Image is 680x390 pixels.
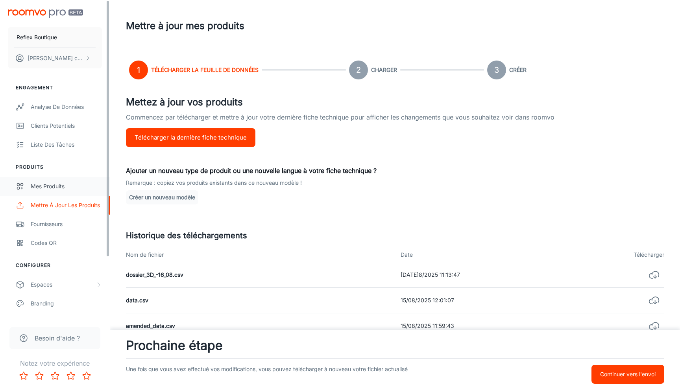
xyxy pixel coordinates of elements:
h4: Mettez à jour vos produits [126,95,664,109]
p: Reflex Boutique [17,33,57,42]
text: 3 [494,65,499,75]
h3: Prochaine étape [126,336,664,355]
div: Fournisseurs [31,220,102,228]
text: 1 [137,65,140,75]
p: Continuer vers l'envoi [600,370,656,379]
div: Analyse de données [31,103,102,111]
button: Rate 3 star [47,368,63,384]
text: 2 [356,65,361,75]
p: [PERSON_NAME] castelli [28,54,83,63]
button: [PERSON_NAME] castelli [8,48,102,68]
p: Une fois que vous avez effectué vos modifications, vous pouvez télécharger à nouveau votre fichie... [126,365,476,384]
div: Mettre à jour les produits [31,201,102,210]
p: Notez votre expérience [6,359,103,368]
th: Date [394,248,581,262]
button: Créer un nouveau modèle [126,190,198,204]
button: Continuer vers l'envoi [591,365,664,384]
div: Clients potentiels [31,121,102,130]
div: Liste des tâches [31,140,102,149]
h6: Créer [509,66,527,74]
td: dossier_3D_-16_08.csv [126,262,394,288]
span: Besoin d'aide ? [35,333,80,343]
button: Reflex Boutique [8,27,102,48]
h6: Télécharger la feuille de données [151,66,259,74]
h6: Charger [371,66,397,74]
div: Branding [31,299,102,308]
button: Rate 4 star [63,368,79,384]
button: Rate 1 star [16,368,31,384]
td: amended_data.csv [126,313,394,339]
td: data.csv [126,288,394,313]
button: Télécharger la dernière fiche technique [126,128,255,147]
p: Remarque : copiez vos produits existants dans ce nouveau modèle ! [126,178,664,187]
div: Mes produits [31,182,102,191]
p: Ajouter un nouveau type de produit ou une nouvelle langue à votre fiche technique ? [126,166,664,175]
td: 15/08/2025 12:01:07 [394,288,581,313]
div: Espaces [31,280,96,289]
button: Rate 5 star [79,368,94,384]
th: Nom de fichier [126,248,394,262]
td: [DATE]8/2025 11:13:47 [394,262,581,288]
th: Télécharger [581,248,665,262]
h1: Mettre à jour mes produits [126,19,244,33]
h5: Historique des téléchargements [126,230,664,241]
img: Roomvo PRO Beta [8,9,83,18]
td: 15/08/2025 11:59:43 [394,313,581,339]
p: Commencez par télécharger et mettre à jour votre dernière fiche technique pour afficher les chang... [126,112,664,128]
button: Rate 2 star [31,368,47,384]
div: Codes QR [31,239,102,247]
